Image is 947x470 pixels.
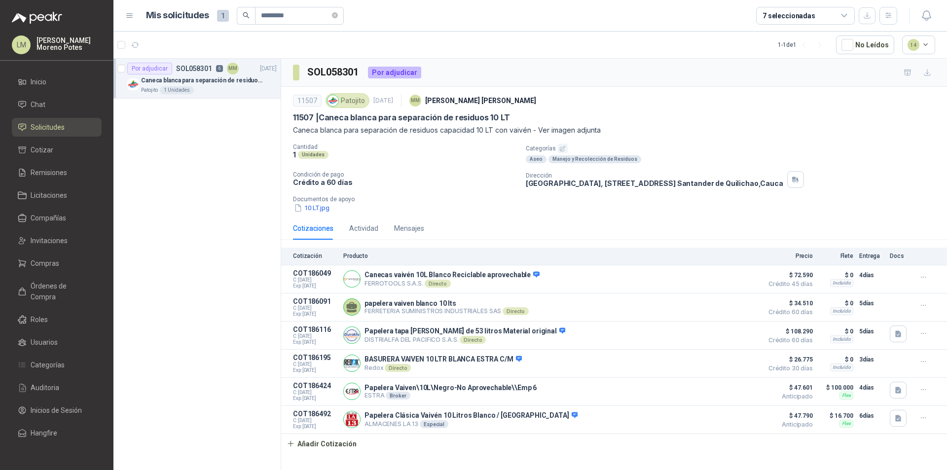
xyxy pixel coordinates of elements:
div: 1 - 1 de 1 [778,37,828,53]
span: C: [DATE] [293,333,337,339]
span: C: [DATE] [293,305,337,311]
img: Company Logo [328,95,338,106]
a: Licitaciones [12,186,102,205]
h1: Mis solicitudes [146,8,209,23]
p: Precio [764,253,813,259]
span: $ 72.590 [764,269,813,281]
p: Condición de pago [293,171,518,178]
p: 1 [293,150,296,159]
p: 11507 | Caneca blanca para separación de residuos 10 LT [293,112,510,123]
span: search [243,12,250,19]
p: [PERSON_NAME] Moreno Potes [36,37,102,51]
div: Directo [460,336,486,344]
span: $ 108.290 [764,325,813,337]
button: Añadir Cotización [281,434,362,454]
p: 5 días [859,325,884,337]
p: Entrega [859,253,884,259]
p: [GEOGRAPHIC_DATA], [STREET_ADDRESS] Santander de Quilichao , Cauca [526,179,783,187]
span: Inicios de Sesión [31,405,82,416]
img: Company Logo [344,383,360,399]
span: Crédito 30 días [764,365,813,371]
p: $ 16.700 [819,410,853,422]
p: COT186195 [293,354,337,362]
img: Company Logo [344,327,360,343]
span: Anticipado [764,394,813,399]
a: Auditoria [12,378,102,397]
p: papelera vaiven blanco 10 lts [364,299,529,307]
span: Remisiones [31,167,67,178]
p: BASURERA VAIVEN 10 LTR BLANCA ESTRA C/M [364,355,522,364]
div: Incluido [830,307,853,315]
span: Órdenes de Compra [31,281,92,302]
div: Directo [385,364,411,372]
p: 6 [216,65,223,72]
a: Inicio [12,72,102,91]
a: Hangfire [12,424,102,442]
img: Company Logo [344,355,360,371]
div: Directo [425,280,451,288]
div: Cotizaciones [293,223,333,234]
span: Categorías [31,360,65,370]
p: COT186049 [293,269,337,277]
img: Logo peakr [12,12,62,24]
div: Actividad [349,223,378,234]
div: Flex [839,420,853,428]
div: Mensajes [394,223,424,234]
img: Company Logo [344,411,360,428]
a: Usuarios [12,333,102,352]
span: Inicio [31,76,46,87]
img: Company Logo [127,78,139,90]
span: Exp: [DATE] [293,424,337,430]
img: Company Logo [344,271,360,287]
span: C: [DATE] [293,390,337,396]
p: Papelera Clásica Vaivén 10 Litros Blanco / [GEOGRAPHIC_DATA] [364,411,578,420]
p: Papelera Vaiven\10L\Negro-No Aprovechable\\Emp 6 [364,384,537,392]
span: $ 47.601 [764,382,813,394]
p: [DATE] [260,64,277,73]
div: 7 seleccionadas [763,10,815,21]
div: Especial [420,420,448,428]
span: Crédito 60 días [764,309,813,315]
p: Cotización [293,253,337,259]
span: Solicitudes [31,122,65,133]
span: Invitaciones [31,235,68,246]
span: Exp: [DATE] [293,339,337,345]
span: Roles [31,314,48,325]
span: 1 [217,10,229,22]
a: Órdenes de Compra [12,277,102,306]
p: $ 0 [819,354,853,365]
p: $ 0 [819,297,853,309]
p: Dirección [526,172,783,179]
div: Unidades [298,151,328,159]
span: Crédito 45 días [764,281,813,287]
div: 11507 [293,95,322,107]
p: Docs [890,253,910,259]
p: 4 días [859,382,884,394]
a: Remisiones [12,163,102,182]
p: Flete [819,253,853,259]
a: Invitaciones [12,231,102,250]
p: Redox [364,364,522,372]
p: Categorías [526,144,943,153]
p: ALMACENES LA 13 [364,420,578,428]
div: Directo [503,307,529,315]
p: COT186116 [293,325,337,333]
p: DISTRIALFA DEL PACIFICO S.A.S. [364,336,565,344]
a: Compras [12,254,102,273]
p: FERROTOOLS S.A.S. [364,280,540,288]
span: Compañías [31,213,66,223]
button: 10 LT.jpg [293,203,330,213]
p: COT186492 [293,410,337,418]
a: Categorías [12,356,102,374]
div: Manejo y Recolección de Residuos [548,155,641,163]
div: Flex [839,392,853,399]
div: Por adjudicar [368,67,421,78]
p: 3 días [859,354,884,365]
p: SOL058301 [176,65,212,72]
a: Roles [12,310,102,329]
h3: SOL058301 [307,65,360,80]
span: Compras [31,258,59,269]
p: $ 100.000 [819,382,853,394]
a: Inicios de Sesión [12,401,102,420]
div: Incluido [830,363,853,371]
